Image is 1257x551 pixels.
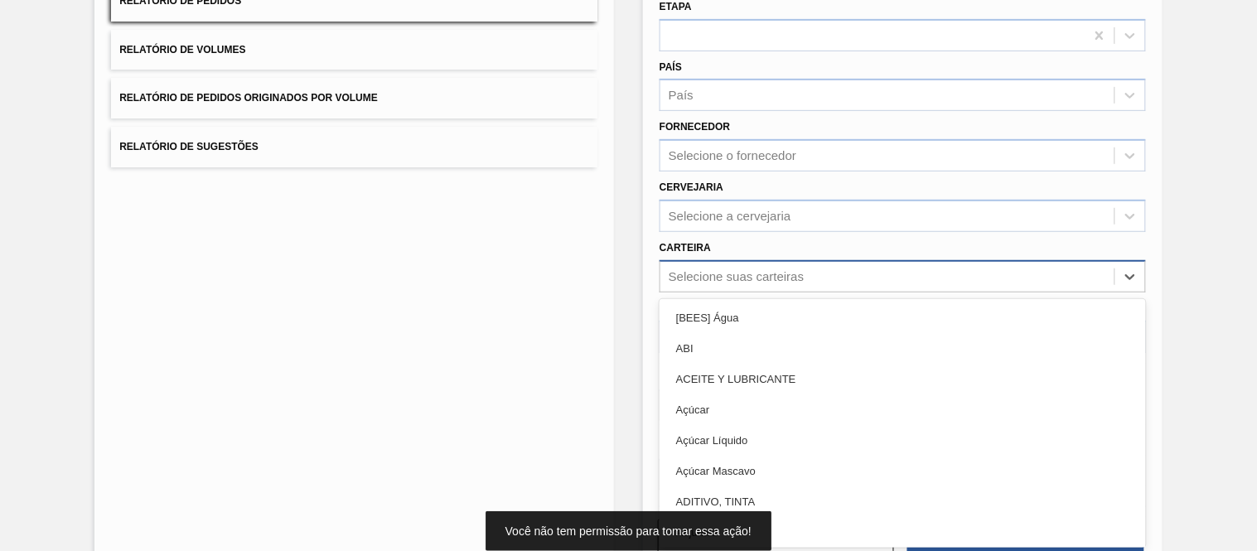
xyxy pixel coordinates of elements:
[669,89,694,103] div: País
[660,456,1146,486] div: Açúcar Mascavo
[660,425,1146,456] div: Açúcar Líquido
[660,181,723,193] label: Cervejaria
[505,524,752,538] span: Você não tem permissão para tomar essa ação!
[660,61,682,73] label: País
[119,44,245,56] span: Relatório de Volumes
[660,364,1146,394] div: ACEITE Y LUBRICANTE
[669,149,796,163] div: Selecione o fornecedor
[111,127,597,167] button: Relatório de Sugestões
[660,394,1146,425] div: Açúcar
[660,302,1146,333] div: [BEES] Água
[660,1,692,12] label: Etapa
[669,269,804,283] div: Selecione suas carteiras
[660,517,1146,548] div: Adjuntos
[111,78,597,118] button: Relatório de Pedidos Originados por Volume
[119,141,259,152] span: Relatório de Sugestões
[669,209,791,223] div: Selecione a cervejaria
[119,92,378,104] span: Relatório de Pedidos Originados por Volume
[660,333,1146,364] div: ABI
[111,30,597,70] button: Relatório de Volumes
[660,486,1146,517] div: ADITIVO, TINTA
[660,242,711,254] label: Carteira
[660,121,730,133] label: Fornecedor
